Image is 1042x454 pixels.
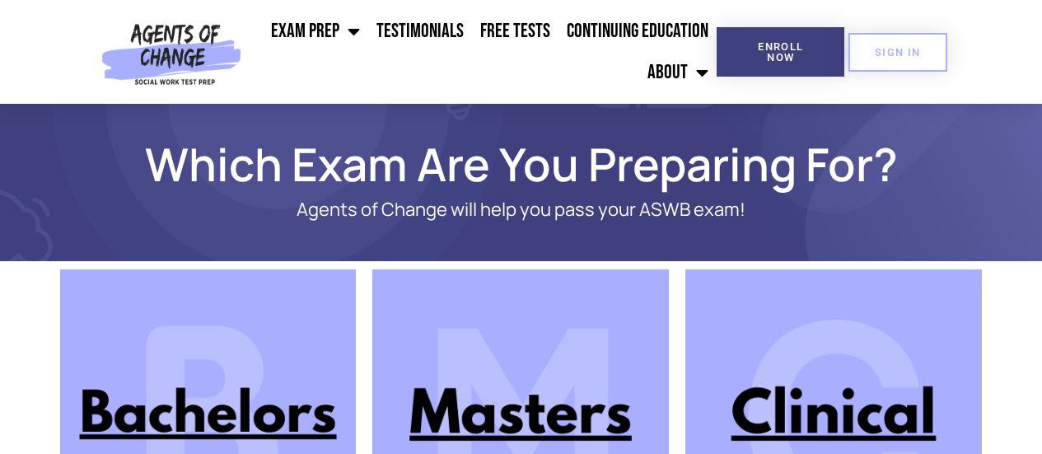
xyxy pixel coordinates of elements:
span: Enroll Now [743,41,818,63]
a: Exam Prep [263,11,368,52]
p: Agents of Change will help you pass your ASWB exam! [118,199,925,220]
a: About [639,52,717,93]
a: Continuing Education [558,11,717,52]
a: Enroll Now [717,27,844,77]
a: Free Tests [472,11,558,52]
span: SIGN IN [875,47,921,58]
a: SIGN IN [848,33,947,72]
h1: Which Exam Are You Preparing For? [52,145,991,183]
a: Testimonials [368,11,472,52]
nav: Menu [248,11,717,93]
